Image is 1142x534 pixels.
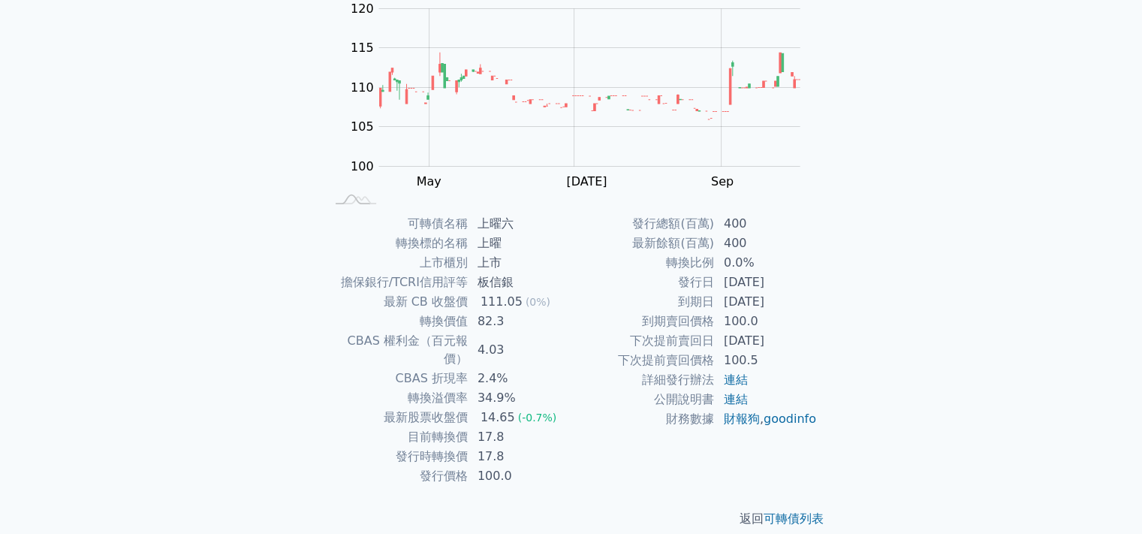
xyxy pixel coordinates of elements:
[469,234,571,253] td: 上曜
[571,351,715,370] td: 下次提前賣回價格
[325,408,469,427] td: 最新股票收盤價
[307,510,836,528] p: 返回
[469,466,571,486] td: 100.0
[571,234,715,253] td: 最新餘額(百萬)
[351,119,374,134] tspan: 105
[325,369,469,388] td: CBAS 折現率
[325,312,469,331] td: 轉換價值
[478,293,526,311] div: 111.05
[325,234,469,253] td: 轉換標的名稱
[325,447,469,466] td: 發行時轉換價
[566,174,607,189] tspan: [DATE]
[724,373,748,387] a: 連結
[469,369,571,388] td: 2.4%
[764,511,824,526] a: 可轉債列表
[526,296,550,308] span: (0%)
[715,253,818,273] td: 0.0%
[571,253,715,273] td: 轉換比例
[764,412,816,426] a: goodinfo
[469,253,571,273] td: 上市
[571,331,715,351] td: 下次提前賣回日
[711,174,734,189] tspan: Sep
[715,234,818,253] td: 400
[469,427,571,447] td: 17.8
[571,390,715,409] td: 公開說明書
[351,80,374,95] tspan: 110
[351,41,374,55] tspan: 115
[478,409,518,427] div: 14.65
[571,214,715,234] td: 發行總額(百萬)
[715,292,818,312] td: [DATE]
[469,447,571,466] td: 17.8
[325,253,469,273] td: 上市櫃別
[342,2,822,189] g: Chart
[715,273,818,292] td: [DATE]
[571,312,715,331] td: 到期賣回價格
[518,412,557,424] span: (-0.7%)
[571,409,715,429] td: 財務數據
[715,214,818,234] td: 400
[715,351,818,370] td: 100.5
[351,2,374,16] tspan: 120
[724,412,760,426] a: 財報狗
[325,273,469,292] td: 擔保銀行/TCRI信用評等
[571,292,715,312] td: 到期日
[715,409,818,429] td: ,
[469,273,571,292] td: 板信銀
[469,331,571,369] td: 4.03
[715,312,818,331] td: 100.0
[351,159,374,173] tspan: 100
[469,312,571,331] td: 82.3
[469,388,571,408] td: 34.9%
[325,292,469,312] td: 最新 CB 收盤價
[325,466,469,486] td: 發行價格
[325,331,469,369] td: CBAS 權利金（百元報價）
[571,273,715,292] td: 發行日
[469,214,571,234] td: 上曜六
[724,392,748,406] a: 連結
[325,427,469,447] td: 目前轉換價
[325,388,469,408] td: 轉換溢價率
[325,214,469,234] td: 可轉債名稱
[416,174,441,189] tspan: May
[571,370,715,390] td: 詳細發行辦法
[715,331,818,351] td: [DATE]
